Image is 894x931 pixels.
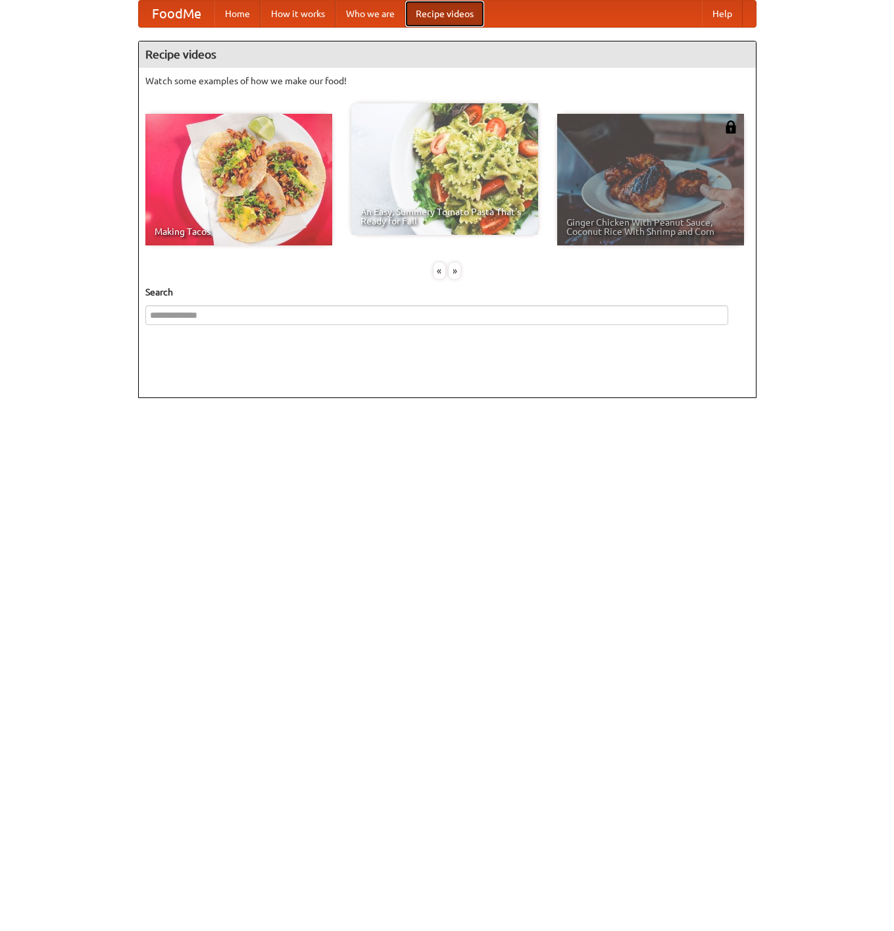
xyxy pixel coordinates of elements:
h4: Recipe videos [139,41,756,68]
p: Watch some examples of how we make our food! [145,74,749,88]
span: An Easy, Summery Tomato Pasta That's Ready for Fall [360,207,529,226]
div: « [434,263,445,279]
a: FoodMe [139,1,214,27]
a: Recipe videos [405,1,484,27]
a: How it works [261,1,335,27]
h5: Search [145,286,749,299]
span: Making Tacos [155,227,323,236]
a: Making Tacos [145,114,332,245]
a: An Easy, Summery Tomato Pasta That's Ready for Fall [351,103,538,235]
img: 483408.png [724,120,737,134]
div: » [449,263,460,279]
a: Help [702,1,743,27]
a: Home [214,1,261,27]
a: Who we are [335,1,405,27]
